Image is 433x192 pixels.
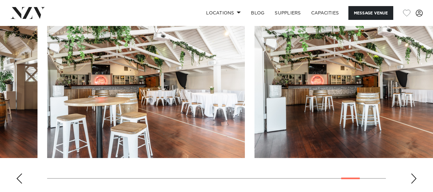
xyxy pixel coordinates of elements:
button: Message Venue [348,6,393,20]
a: SUPPLIERS [270,6,306,20]
a: Capacities [306,6,344,20]
img: nzv-logo.png [10,7,45,19]
a: BLOG [246,6,270,20]
a: Locations [201,6,246,20]
swiper-slide: 27 / 30 [47,13,245,158]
